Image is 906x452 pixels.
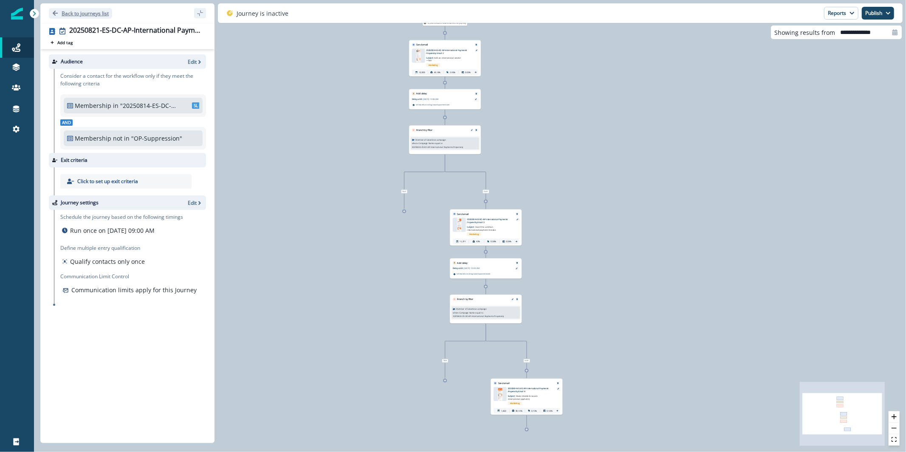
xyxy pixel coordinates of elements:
[457,308,487,311] p: Member of Salesforce campaign
[188,199,197,206] p: Edit
[516,409,522,412] p: 40.14%
[434,71,441,74] p: 42.18%
[49,8,112,19] button: Go back
[415,49,421,63] img: email asset unavailable
[70,257,145,266] p: Qualify contacts only once
[500,359,553,362] div: False
[62,10,109,17] p: Back to journeys list
[409,125,481,154] div: Branch by filterEditRemoveMember of Salesforce campaignwhereCampaign Nameequal to20250814-ES-DC-A...
[774,28,835,37] p: Showing results from
[457,218,462,232] img: email asset unavailable
[889,411,900,423] button: zoom in
[60,273,206,280] p: Communication Limit Control
[515,213,519,215] button: Remove
[416,103,450,106] p: Scheduled according to workspace timezone
[467,226,496,231] span: Avoid this common international payment mistake
[445,324,486,359] g: Edge from 31add3cc-4229-4975-89da-59045dc78a16 to node-edge-label1fec38ea-6524-408f-a501-10deafd7...
[501,409,506,412] p: 1,660
[508,393,543,401] p: Subject:
[453,267,464,270] p: Delay until:
[192,102,200,109] span: SL
[475,311,483,314] p: equal to
[515,262,519,264] button: Remove
[460,240,466,243] p: 11,371
[60,119,73,126] span: And
[470,129,474,131] button: Edit
[491,240,496,243] p: 0.38%
[60,213,183,221] p: Schedule the journey based on the following timings
[474,93,479,95] button: Remove
[188,58,203,65] button: Edit
[524,359,530,362] span: False
[450,71,455,74] p: 2.95%
[70,226,155,235] p: Run once on [DATE] 09:00 AM
[409,40,481,76] div: Send emailRemoveemail asset unavailable20250814-ES-DC-AP-International Payments Propensity Email ...
[194,8,206,18] button: sidebar collapse toggle
[409,89,481,110] div: Add delayRemoveDelay until:[DATE] 10:00 AMScheduled according toworkspacetimezone
[377,190,431,193] div: True
[556,382,560,384] button: Remove
[426,49,471,55] p: 20250814-ES-DC-AP-International Payments Propensity Email 2
[450,258,522,279] div: Add delayRemoveDelay until:[DATE] 10:00 AMScheduled according toworkspacetimezone
[515,298,519,300] button: Remove
[465,71,471,74] p: 0.05%
[113,134,130,143] p: not in
[547,409,553,412] p: 0.18%
[476,240,480,243] p: 43%
[416,43,428,46] p: Send email
[113,101,119,110] p: in
[889,434,900,446] button: fit view
[71,285,197,294] p: Communication limits apply for this Journey
[426,56,461,62] span: Add an international vendor—fast
[508,395,538,400] span: Make reliable & secure international payments
[77,178,138,185] p: Click to set up exit criteria
[457,212,469,216] p: Send email
[506,240,511,243] p: 0.06%
[442,359,448,362] span: True
[412,98,423,101] p: Delay until:
[11,8,23,20] img: Inflection
[450,295,522,323] div: Branch by filterEditRemoveMember of Salesforce campaignwhereCampaign Nameequal to20250814-ES-DC-A...
[49,39,74,46] button: Add tag
[824,7,858,20] button: Reports
[120,101,177,110] p: "20250814-ES-DC-AP-International Payments Propensity"
[453,315,504,318] p: 20250814-ES-DC-AP-International Payments Propensity
[57,40,73,45] p: Add tag
[419,71,425,74] p: 10,900
[467,218,512,224] p: 20250814-ES-DC-AP-International Payments Propensity Email 3
[60,244,147,252] p: Define multiple entry qualification
[862,7,894,20] button: Publish
[75,134,111,143] p: Membership
[69,26,203,36] div: 20250821-ES-DC-AP-International Payments Propensity Email 2-4
[459,190,513,193] div: False
[188,58,197,65] p: Edit
[60,72,206,88] p: Consider a contact for the workflow only if they meet the following criteria
[188,199,203,206] button: Edit
[426,63,440,67] span: Marketing
[486,324,527,359] g: Edge from 31add3cc-4229-4975-89da-59045dc78a16 to node-edge-label7fbd88a5-d21b-44c0-8de8-09cf31c8...
[467,224,502,232] p: Subject:
[450,209,522,246] div: Send emailRemoveemail asset unavailable20250814-ES-DC-AP-International Payments Propensity Email ...
[531,409,537,412] p: 0.72%
[412,142,418,145] p: where
[453,311,459,314] p: where
[416,128,432,132] p: Branch by filter
[412,145,463,148] p: 20250814-ES-DC-AP-International Payments Propensity
[457,261,468,265] p: Add delay
[416,138,446,141] p: Member of Salesforce campaign
[889,423,900,434] button: zoom out
[483,190,489,193] span: False
[459,311,475,314] p: Campaign Name
[467,232,481,236] span: Marketing
[464,267,499,270] p: [DATE] 10:00 AM
[61,58,83,65] p: Audience
[435,142,442,145] p: equal to
[401,190,407,193] span: True
[508,402,522,405] span: Marketing
[474,129,479,131] button: Remove
[445,155,486,189] g: Edge from 5621ece9-2b7f-4a94-b09a-a5ece16048b6 to node-edge-label8ef15b8a-1a87-44d7-9a2d-d6e6e94d...
[457,298,474,301] p: Branch by filter
[498,381,510,385] p: Send email
[61,199,99,206] p: Journey settings
[491,379,562,415] div: Send emailRemoveemail asset unavailable20250814-ES-DC-AP-International Payments Propensity Email ...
